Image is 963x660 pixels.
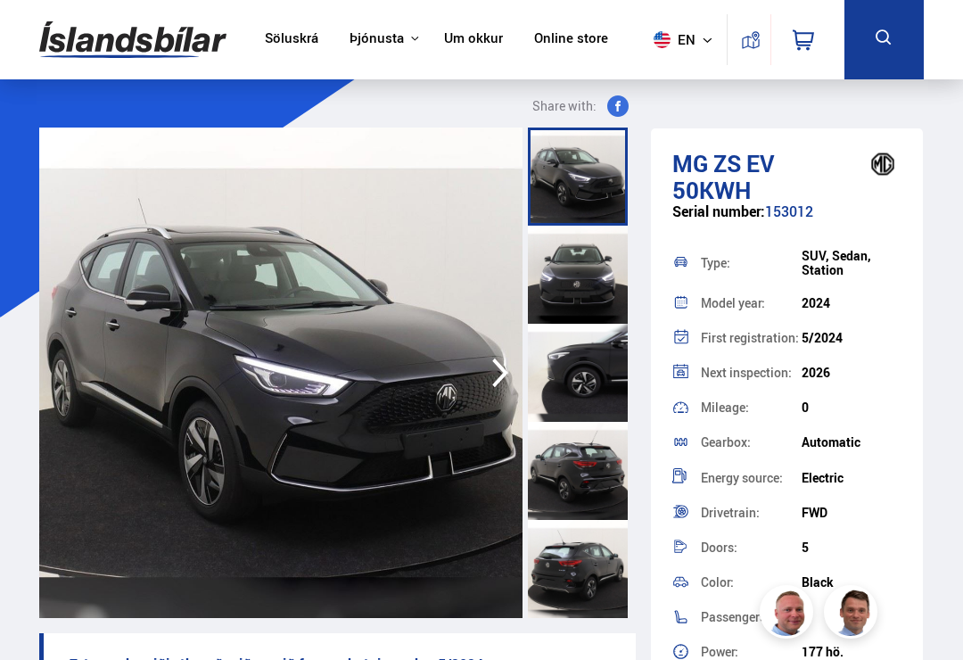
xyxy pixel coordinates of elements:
[14,7,68,61] button: Opna LiveChat spjallviðmót
[534,30,608,49] a: Online store
[701,576,802,589] div: Color:
[701,472,802,484] div: Energy source:
[802,540,902,555] div: 5
[39,11,226,69] img: G0Ugv5HjCgRt.svg
[701,611,802,623] div: Passengers:
[701,507,802,519] div: Drivetrain:
[514,95,636,117] button: Share with:
[444,30,503,49] a: Um okkur
[532,95,597,117] span: Share with:
[672,203,902,238] div: 153012
[856,142,909,186] img: brand logo
[762,588,816,641] img: siFngHWaQ9KaOqBr.png
[802,331,902,345] div: 5/2024
[802,645,902,659] div: 177 hö.
[802,249,902,277] div: SUV, Sedan, Station
[654,31,671,48] img: svg+xml;base64,PHN2ZyB4bWxucz0iaHR0cDovL3d3dy53My5vcmcvMjAwMC9zdmciIHdpZHRoPSI1MTIiIGhlaWdodD0iNT...
[701,332,802,344] div: First registration:
[701,541,802,554] div: Doors:
[265,30,318,49] a: Söluskrá
[672,147,775,206] span: ZS EV 50KWH
[701,367,802,379] div: Next inspection:
[672,147,708,179] span: MG
[802,435,902,450] div: Automatic
[802,575,902,590] div: Black
[802,366,902,380] div: 2026
[827,588,880,641] img: FbJEzSuNWCJXmdc-.webp
[802,296,902,310] div: 2024
[701,257,802,269] div: Type:
[646,13,727,66] button: en
[646,31,691,48] span: en
[701,297,802,309] div: Model year:
[701,401,802,414] div: Mileage:
[802,471,902,485] div: Electric
[802,400,902,415] div: 0
[701,436,802,449] div: Gearbox:
[350,30,404,47] button: Þjónusta
[39,128,523,618] img: 3698727.jpeg
[802,506,902,520] div: FWD
[701,646,802,658] div: Power:
[672,202,765,221] span: Serial number:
